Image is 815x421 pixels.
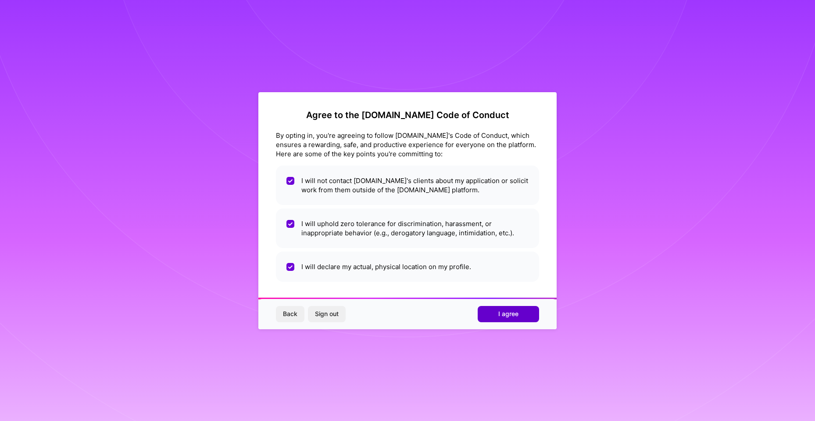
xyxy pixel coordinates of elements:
span: Sign out [315,309,339,318]
li: I will uphold zero tolerance for discrimination, harassment, or inappropriate behavior (e.g., der... [276,209,539,248]
span: Back [283,309,297,318]
h2: Agree to the [DOMAIN_NAME] Code of Conduct [276,110,539,120]
div: By opting in, you're agreeing to follow [DOMAIN_NAME]'s Code of Conduct, which ensures a rewardin... [276,131,539,158]
button: I agree [478,306,539,322]
li: I will declare my actual, physical location on my profile. [276,252,539,282]
button: Back [276,306,304,322]
button: Sign out [308,306,346,322]
li: I will not contact [DOMAIN_NAME]'s clients about my application or solicit work from them outside... [276,166,539,205]
span: I agree [498,309,518,318]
